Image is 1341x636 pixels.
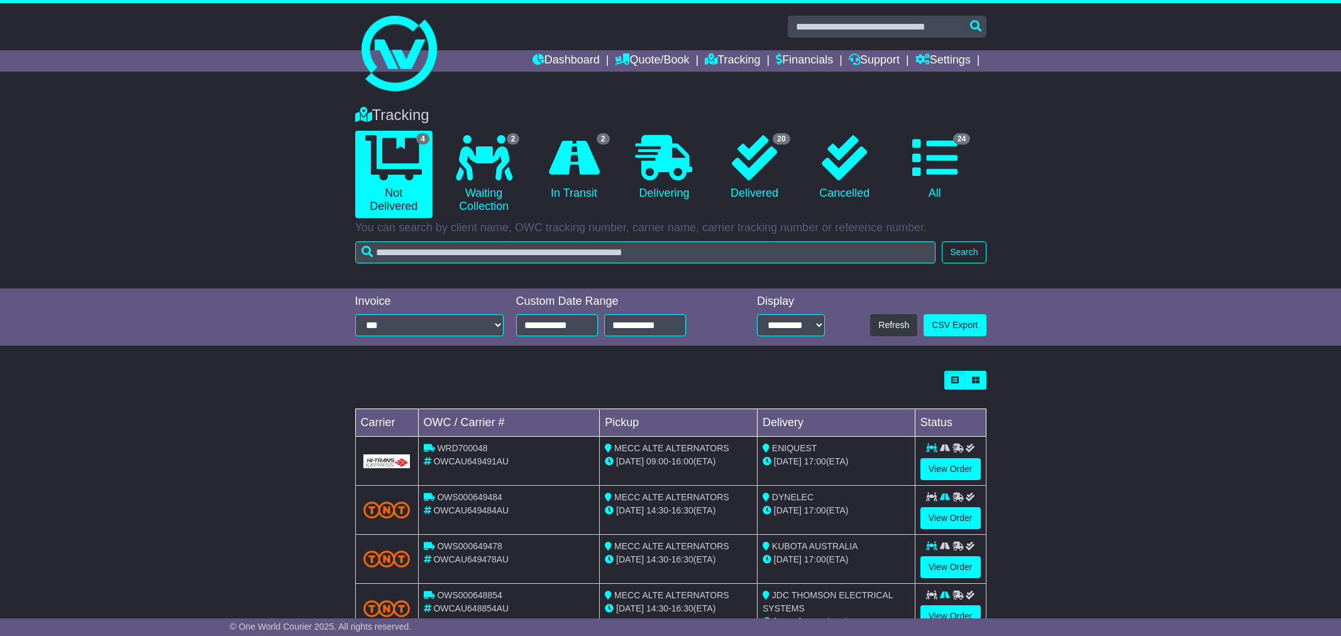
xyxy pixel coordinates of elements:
img: GetCarrierServiceLogo [363,454,411,468]
div: - (ETA) [605,553,752,566]
a: Financials [776,50,833,72]
span: 17:00 [804,505,826,515]
span: MECC ALTE ALTERNATORS [614,443,729,453]
span: WRD700048 [437,443,487,453]
span: [DATE] [774,554,802,564]
a: View Order [920,605,981,627]
div: - (ETA) [605,602,752,615]
div: (ETA) [763,553,910,566]
span: [DATE] [616,603,644,613]
a: 2 Waiting Collection [445,131,522,218]
span: OWCAU648854AU [433,603,509,613]
span: [DATE] [616,456,644,466]
span: OWCAU649491AU [433,456,509,466]
span: OWCAU649478AU [433,554,509,564]
span: 14:30 [646,554,668,564]
div: - (ETA) [605,504,752,517]
div: (ETA) [763,455,910,468]
button: Refresh [870,314,917,336]
a: Cancelled [806,131,883,205]
img: TNT_Domestic.png [363,600,411,617]
span: 20 [773,133,790,145]
span: 16:30 [671,554,693,564]
span: 14:30 [646,603,668,613]
a: Support [849,50,900,72]
a: 20 Delivered [715,131,793,205]
div: (ETA) [763,615,910,628]
span: 16:30 [671,603,693,613]
span: 24 [953,133,970,145]
button: Search [942,241,986,263]
span: [DATE] [774,456,802,466]
span: OWCAU649484AU [433,505,509,515]
div: - (ETA) [605,455,752,468]
td: Delivery [757,409,915,437]
img: TNT_Domestic.png [363,551,411,567]
span: [DATE] [774,505,802,515]
a: Delivering [626,131,703,205]
span: 17:00 [804,456,826,466]
div: Custom Date Range [516,295,718,309]
span: DYNELEC [772,492,814,502]
span: JDC THOMSON ELECTRICAL SYSTEMS [763,590,893,613]
td: Carrier [355,409,418,437]
a: Tracking [705,50,760,72]
a: 2 In Transit [535,131,612,205]
span: MECC ALTE ALTERNATORS [614,541,729,551]
span: ENIQUEST [772,443,817,453]
img: TNT_Domestic.png [363,502,411,518]
span: MECC ALTE ALTERNATORS [614,492,729,502]
td: Status [915,409,986,437]
a: View Order [920,458,981,480]
a: Quote/Book [615,50,689,72]
div: Display [757,295,825,309]
span: 4 [416,133,429,145]
a: View Order [920,507,981,529]
span: OWS000648854 [437,590,502,600]
span: OWS000649484 [437,492,502,502]
span: 14:30 [646,505,668,515]
span: [DATE] [616,554,644,564]
span: 2 [597,133,610,145]
td: Pickup [600,409,758,437]
span: 16:30 [671,505,693,515]
div: Tracking [349,106,993,124]
a: Dashboard [533,50,600,72]
td: OWC / Carrier # [418,409,600,437]
span: 16:00 [671,456,693,466]
span: 17:00 [804,554,826,564]
a: View Order [920,556,981,578]
span: OWS000649478 [437,541,502,551]
span: [DATE] [774,617,802,627]
span: 09:00 [646,456,668,466]
a: CSV Export [924,314,986,336]
span: 2 [507,133,520,145]
a: 24 All [896,131,973,205]
span: 17:00 [804,617,826,627]
div: (ETA) [763,504,910,517]
span: KUBOTA AUSTRALIA [772,541,858,551]
span: MECC ALTE ALTERNATORS [614,590,729,600]
a: 4 Not Delivered [355,131,433,218]
span: © One World Courier 2025. All rights reserved. [230,622,412,632]
div: Invoice [355,295,504,309]
p: You can search by client name, OWC tracking number, carrier name, carrier tracking number or refe... [355,221,986,235]
span: [DATE] [616,505,644,515]
a: Settings [915,50,971,72]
